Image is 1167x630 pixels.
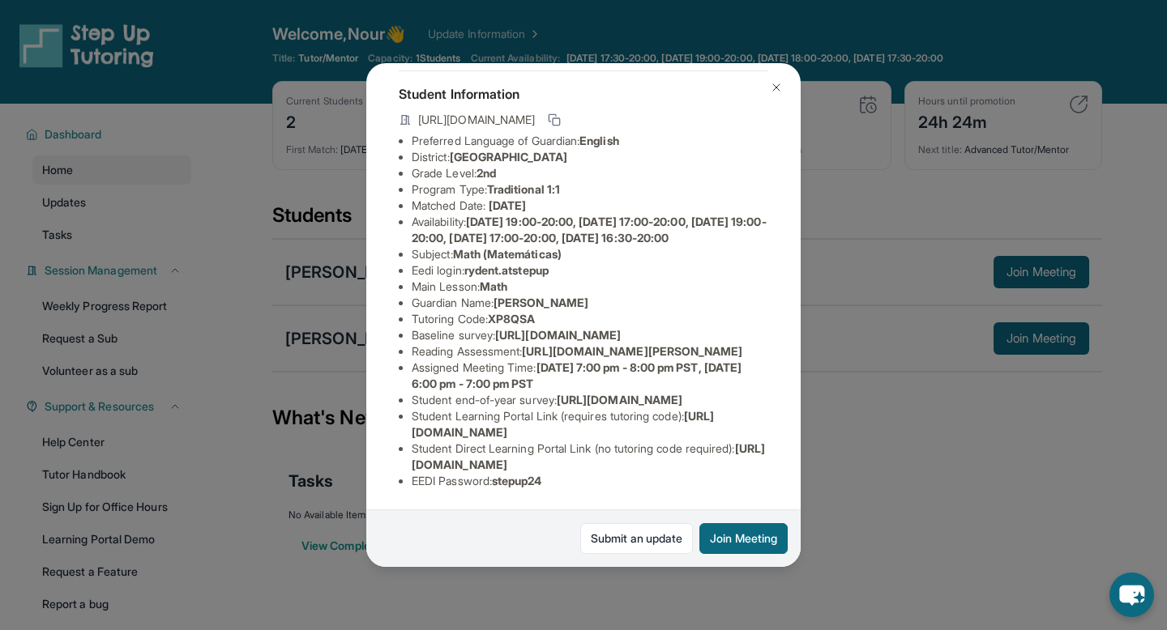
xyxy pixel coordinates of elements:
li: EEDI Password : [412,473,768,489]
li: District: [412,149,768,165]
span: [URL][DOMAIN_NAME][PERSON_NAME] [522,344,742,358]
span: XP8QSA [488,312,535,326]
button: chat-button [1109,573,1154,617]
li: Reading Assessment : [412,343,768,360]
li: Matched Date: [412,198,768,214]
li: Baseline survey : [412,327,768,343]
li: Main Lesson : [412,279,768,295]
li: Grade Level: [412,165,768,181]
span: stepup24 [492,474,542,487]
li: Availability: [412,214,768,246]
span: [DATE] 7:00 pm - 8:00 pm PST, [DATE] 6:00 pm - 7:00 pm PST [412,360,742,390]
li: Program Type: [412,181,768,198]
a: Submit an update [580,523,693,554]
li: Student Learning Portal Link (requires tutoring code) : [412,408,768,441]
li: Student end-of-year survey : [412,392,768,408]
span: [DATE] [489,198,526,212]
li: Preferred Language of Guardian: [412,133,768,149]
span: Traditional 1:1 [487,182,560,196]
span: 2nd [477,166,496,180]
li: Subject : [412,246,768,262]
li: Assigned Meeting Time : [412,360,768,392]
button: Join Meeting [699,523,788,554]
span: [DATE] 19:00-20:00, [DATE] 17:00-20:00, [DATE] 19:00-20:00, [DATE] 17:00-20:00, [DATE] 16:30-20:00 [412,215,767,245]
li: Tutoring Code : [412,311,768,327]
span: rydent.atstepup [464,263,549,277]
button: Copy link [545,110,564,130]
span: [URL][DOMAIN_NAME] [495,328,621,342]
h4: Student Information [399,84,768,104]
span: Math (Matemáticas) [453,247,562,261]
span: [PERSON_NAME] [494,296,588,309]
li: Guardian Name : [412,295,768,311]
span: English [579,134,619,147]
span: [GEOGRAPHIC_DATA] [450,150,567,164]
span: Math [480,279,507,293]
img: Close Icon [770,81,783,94]
li: Eedi login : [412,262,768,279]
span: [URL][DOMAIN_NAME] [557,393,682,407]
li: Student Direct Learning Portal Link (no tutoring code required) : [412,441,768,473]
span: [URL][DOMAIN_NAME] [418,112,535,128]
